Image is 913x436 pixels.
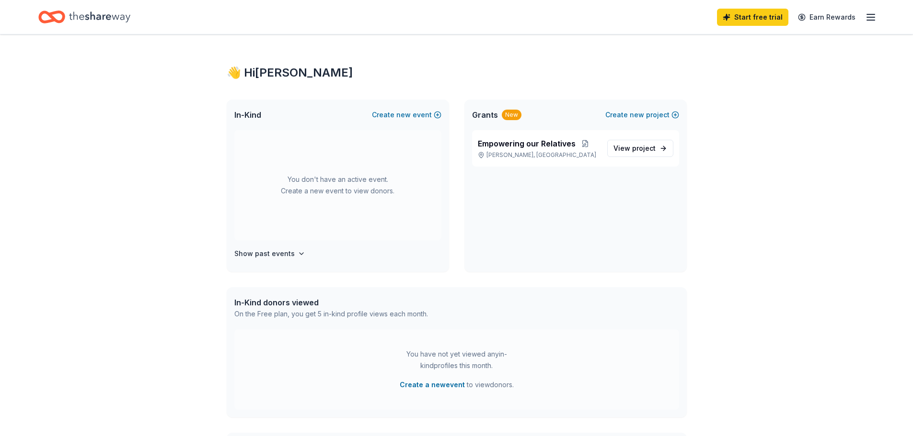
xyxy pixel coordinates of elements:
[234,109,261,121] span: In-Kind
[607,140,673,157] a: View project
[396,109,411,121] span: new
[397,348,517,371] div: You have not yet viewed any in-kind profiles this month.
[605,109,679,121] button: Createnewproject
[478,138,576,149] span: Empowering our Relatives
[632,144,656,152] span: project
[234,130,441,240] div: You don't have an active event. Create a new event to view donors.
[400,379,514,391] span: to view donors .
[400,379,465,391] button: Create a newevent
[227,65,687,80] div: 👋 Hi [PERSON_NAME]
[502,110,521,120] div: New
[717,9,788,26] a: Start free trial
[472,109,498,121] span: Grants
[478,151,600,159] p: [PERSON_NAME], [GEOGRAPHIC_DATA]
[792,9,861,26] a: Earn Rewards
[234,297,428,308] div: In-Kind donors viewed
[234,248,295,259] h4: Show past events
[630,109,644,121] span: new
[234,308,428,320] div: On the Free plan, you get 5 in-kind profile views each month.
[372,109,441,121] button: Createnewevent
[234,248,305,259] button: Show past events
[613,143,656,154] span: View
[38,6,130,28] a: Home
